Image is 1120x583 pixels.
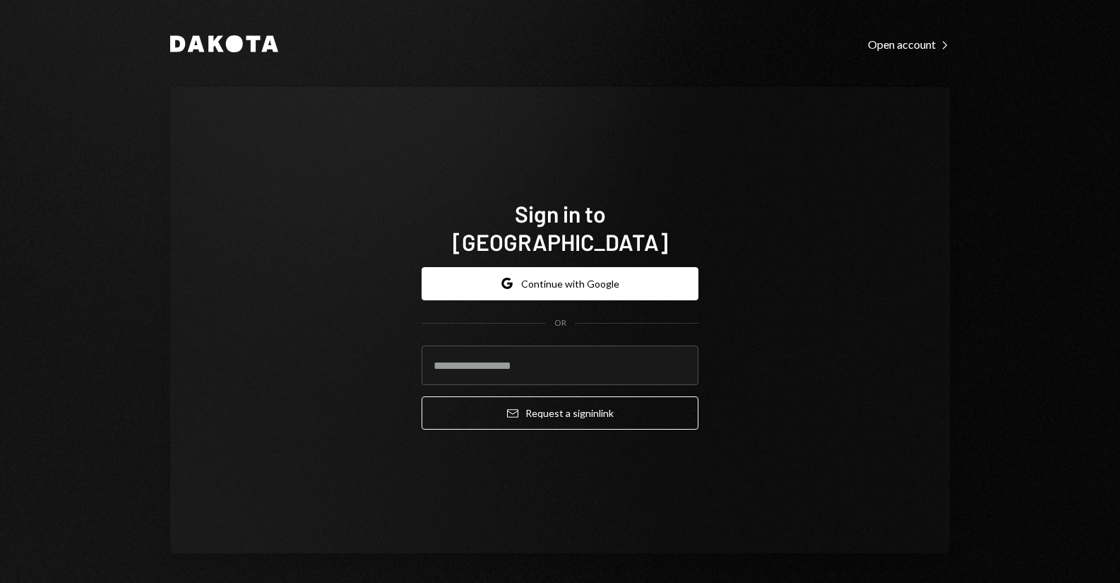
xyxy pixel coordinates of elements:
[868,36,950,52] a: Open account
[422,396,698,430] button: Request a signinlink
[422,267,698,300] button: Continue with Google
[422,199,698,256] h1: Sign in to [GEOGRAPHIC_DATA]
[554,317,566,329] div: OR
[868,37,950,52] div: Open account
